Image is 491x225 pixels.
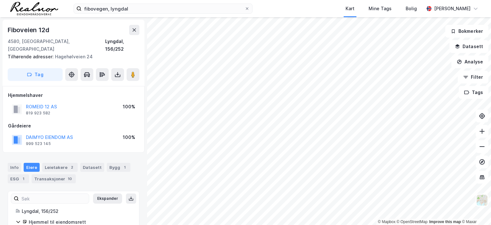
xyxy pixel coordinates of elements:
div: 100% [123,103,135,111]
div: 1 [121,164,128,171]
iframe: Chat Widget [459,194,491,225]
input: Søk [19,194,89,203]
input: Søk på adresse, matrikkel, gårdeiere, leietakere eller personer [82,4,245,13]
a: OpenStreetMap [397,220,428,224]
div: Transaksjoner [32,174,76,183]
div: Leietakere [42,163,78,172]
div: 4580, [GEOGRAPHIC_DATA], [GEOGRAPHIC_DATA] [8,38,105,53]
div: ESG [8,174,29,183]
div: Fiboveien 12d [8,25,50,35]
div: Eiere [24,163,40,172]
div: Kontrollprogram for chat [459,194,491,225]
div: 819 923 582 [26,111,50,116]
button: Tags [459,86,488,99]
button: Tag [8,68,63,81]
img: realnor-logo.934646d98de889bb5806.png [10,2,58,15]
div: Hagehølveien 24 [8,53,134,61]
button: Ekspander [93,193,122,204]
div: [PERSON_NAME] [434,5,471,12]
a: Improve this map [429,220,461,224]
div: 100% [123,134,135,141]
div: Bolig [406,5,417,12]
div: Hjemmelshaver [8,91,139,99]
div: Bygg [107,163,130,172]
div: Lyngdal, 156/252 [22,207,131,215]
span: Tilhørende adresser: [8,54,55,59]
button: Datasett [449,40,488,53]
button: Analyse [451,55,488,68]
img: Z [476,194,488,206]
div: Mine Tags [369,5,392,12]
button: Filter [458,71,488,83]
div: Gårdeiere [8,122,139,130]
div: 999 523 145 [26,141,51,146]
button: Bokmerker [445,25,488,38]
div: Lyngdal, 156/252 [105,38,139,53]
a: Mapbox [378,220,395,224]
div: 1 [20,176,27,182]
div: 2 [69,164,75,171]
div: Kart [346,5,355,12]
div: Datasett [80,163,104,172]
div: 10 [66,176,73,182]
div: Info [8,163,21,172]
